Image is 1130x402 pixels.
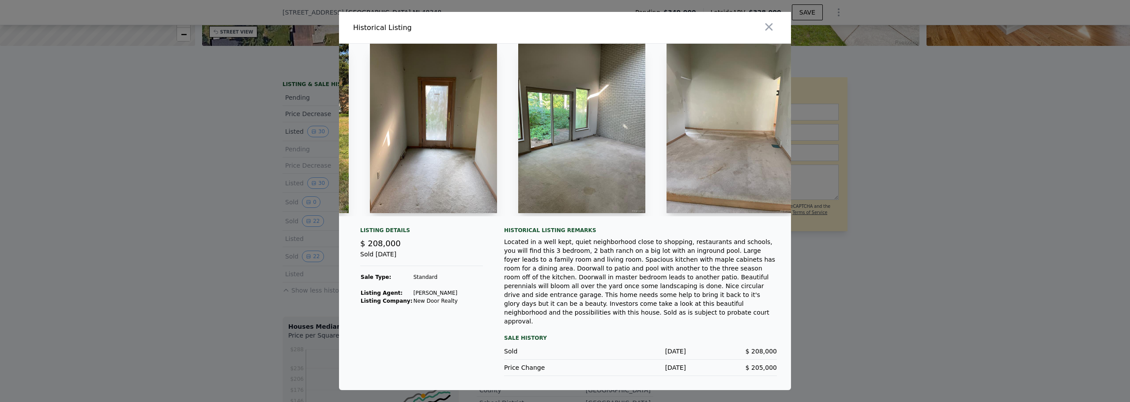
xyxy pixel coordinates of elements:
[361,298,412,304] strong: Listing Company:
[361,290,403,296] strong: Listing Agent:
[413,289,458,297] td: [PERSON_NAME]
[360,250,483,266] div: Sold [DATE]
[518,44,645,213] img: Property Img
[746,348,777,355] span: $ 208,000
[370,44,497,213] img: Property Img
[360,239,401,248] span: $ 208,000
[504,333,777,343] div: Sale History
[360,227,483,237] div: Listing Details
[504,347,595,356] div: Sold
[504,227,777,234] div: Historical Listing remarks
[413,297,458,305] td: New Door Realty
[667,44,794,213] img: Property Img
[746,364,777,371] span: $ 205,000
[595,363,686,372] div: [DATE]
[504,363,595,372] div: Price Change
[595,347,686,356] div: [DATE]
[353,23,561,33] div: Historical Listing
[413,273,458,281] td: Standard
[504,237,777,326] div: Located in a well kept, quiet neighborhood close to shopping, restaurants and schools, you will f...
[361,274,391,280] strong: Sale Type:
